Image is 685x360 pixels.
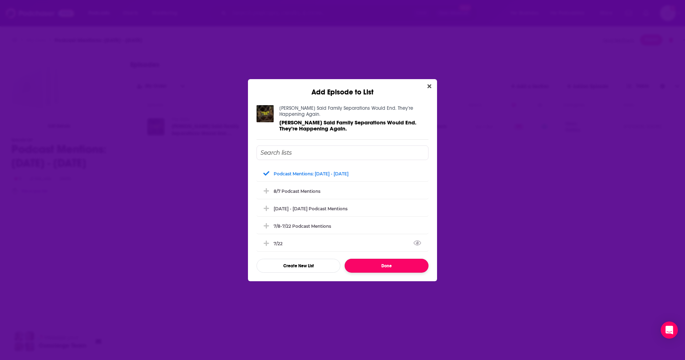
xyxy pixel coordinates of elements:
div: 8/7 Podcast Mentions [257,183,428,199]
div: July 8 - July 22 Podcast Mentions [257,201,428,216]
div: Open Intercom Messenger [661,322,678,339]
a: Trump Said Family Separations Would End. They’re Happening Again. [279,105,413,117]
div: 7/22 [274,241,287,246]
div: 7/8-7/22 Podcast Mentions [274,223,331,229]
button: Done [345,259,428,273]
div: Podcast Mentions: [DATE] - [DATE] [274,171,349,176]
button: Close [425,82,434,91]
div: 8/7 Podcast Mentions [274,189,320,194]
div: [DATE] - [DATE] Podcast Mentions [274,206,347,211]
div: Add Episode To List [257,145,428,273]
div: Add Episode to List [248,79,437,97]
button: Create New List [257,259,340,273]
button: View Link [283,245,287,246]
span: [PERSON_NAME] Said Family Separations Would End. They’re Happening Again. [279,119,416,132]
img: Trump Said Family Separations Would End. They’re Happening Again. [257,105,274,122]
input: Search lists [257,145,428,160]
div: 7/8-7/22 Podcast Mentions [257,218,428,234]
div: 7/22 [257,236,428,251]
a: Trump Said Family Separations Would End. They’re Happening Again. [279,119,428,132]
div: Podcast Mentions: August 7 - August 28 [257,166,428,181]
